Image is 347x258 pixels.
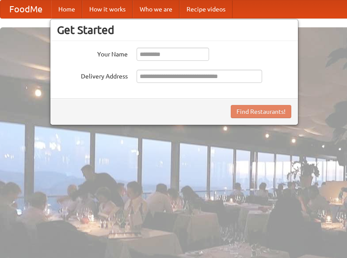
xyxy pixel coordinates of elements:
[133,0,179,18] a: Who we are
[0,0,51,18] a: FoodMe
[179,0,233,18] a: Recipe videos
[57,23,291,37] h3: Get Started
[57,70,128,81] label: Delivery Address
[82,0,133,18] a: How it works
[57,48,128,59] label: Your Name
[51,0,82,18] a: Home
[231,105,291,118] button: Find Restaurants!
